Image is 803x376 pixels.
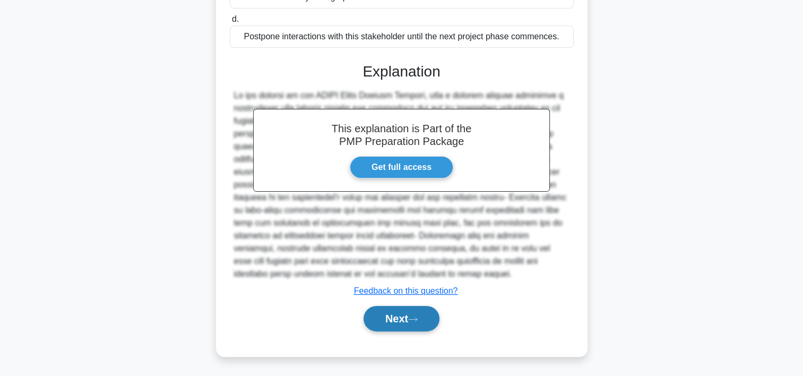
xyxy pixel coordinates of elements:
div: Lo ips dolorsi am con ADIPI Elits Doeiusm Tempori, utla e dolorem aliquae adminimve q nostrudexer... [234,89,569,280]
button: Next [364,306,439,331]
h3: Explanation [236,63,567,81]
a: Get full access [350,156,453,178]
div: Postpone interactions with this stakeholder until the next project phase commences. [230,25,574,48]
a: Feedback on this question? [354,286,458,295]
span: d. [232,14,239,23]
